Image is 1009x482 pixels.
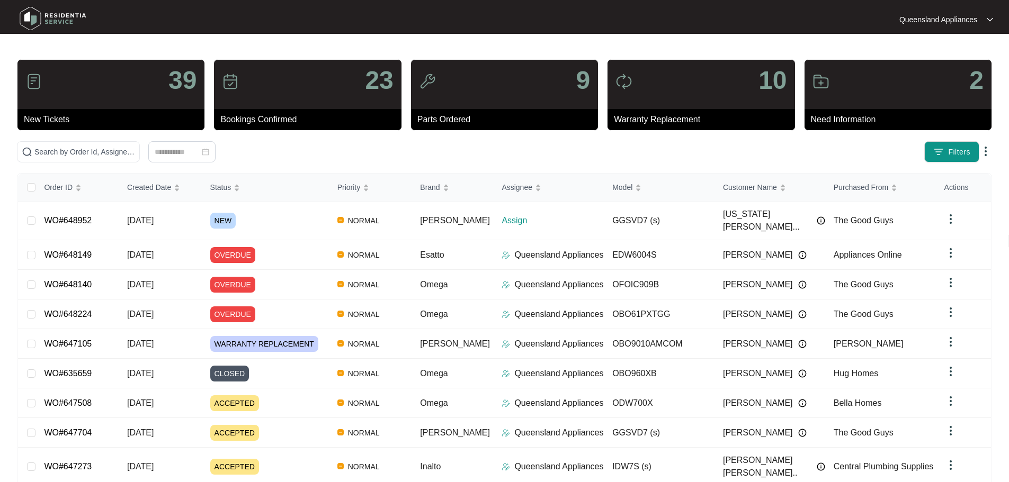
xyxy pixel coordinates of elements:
img: Vercel Logo [337,399,344,406]
span: NEW [210,213,236,229]
span: OVERDUE [210,247,255,263]
a: WO#648224 [44,310,92,319]
span: Appliances Online [834,250,902,259]
th: Purchased From [825,174,936,202]
span: OVERDUE [210,277,255,293]
span: CLOSED [210,366,249,381]
span: NORMAL [344,426,384,439]
img: Vercel Logo [337,251,344,258]
img: Assigner Icon [502,340,510,348]
span: Status [210,181,231,193]
p: Queensland Appliances [514,367,603,380]
img: Assigner Icon [502,369,510,378]
p: 10 [758,68,787,93]
span: The Good Guys [834,428,894,437]
p: Parts Ordered [417,113,598,126]
img: Info icon [798,280,807,289]
img: dropdown arrow [944,213,957,225]
a: WO#648952 [44,216,92,225]
img: icon [222,73,239,90]
img: icon [615,73,632,90]
p: Queensland Appliances [514,249,603,261]
span: Customer Name [723,181,777,193]
span: [PERSON_NAME] [723,249,793,261]
a: WO#647105 [44,339,92,348]
a: WO#647508 [44,398,92,407]
td: OFOIC909B [604,270,715,299]
a: WO#647704 [44,428,92,437]
span: Brand [420,181,440,193]
span: [PERSON_NAME] [723,308,793,321]
img: Assigner Icon [502,310,510,319]
img: dropdown arrow [987,17,993,22]
span: [PERSON_NAME] [723,338,793,350]
span: [PERSON_NAME] [PERSON_NAME].. [723,454,811,479]
span: Central Plumbing Supplies [834,462,934,471]
span: [PERSON_NAME] [420,428,490,437]
td: OBO9010AMCOM [604,329,715,359]
img: dropdown arrow [979,145,992,158]
img: Info icon [798,251,807,259]
span: NORMAL [344,308,384,321]
th: Priority [329,174,412,202]
span: [PERSON_NAME] [420,216,490,225]
span: NORMAL [344,278,384,291]
img: Assigner Icon [502,251,510,259]
th: Actions [936,174,991,202]
span: Purchased From [834,181,888,193]
p: Queensland Appliances [514,397,603,410]
th: Status [202,174,329,202]
img: Info icon [817,462,825,471]
span: ACCEPTED [210,459,259,475]
span: [DATE] [127,339,154,348]
a: WO#648149 [44,250,92,259]
span: [DATE] [127,398,154,407]
th: Brand [412,174,493,202]
p: Queensland Appliances [514,278,603,291]
img: Assigner Icon [502,429,510,437]
span: [DATE] [127,369,154,378]
img: dropdown arrow [944,459,957,471]
td: EDW6004S [604,240,715,270]
span: [DATE] [127,310,154,319]
img: Info icon [798,399,807,407]
span: Priority [337,181,361,193]
span: Omega [420,310,448,319]
img: dropdown arrow [944,247,957,259]
span: OVERDUE [210,306,255,322]
span: Omega [420,398,448,407]
p: 23 [365,68,393,93]
th: Customer Name [715,174,825,202]
img: filter icon [933,147,944,157]
img: Info icon [798,310,807,319]
span: The Good Guys [834,310,894,319]
th: Model [604,174,715,202]
img: Vercel Logo [337,370,344,376]
p: Assign [502,214,604,227]
td: OBO960XB [604,359,715,388]
img: Info icon [798,340,807,348]
span: Omega [420,280,448,289]
img: dropdown arrow [944,365,957,378]
span: [PERSON_NAME] [723,367,793,380]
span: The Good Guys [834,216,894,225]
p: Warranty Replacement [614,113,794,126]
input: Search by Order Id, Assignee Name, Customer Name, Brand and Model [34,146,135,158]
a: WO#647273 [44,462,92,471]
img: Vercel Logo [337,463,344,469]
span: Created Date [127,181,171,193]
span: NORMAL [344,367,384,380]
span: WARRANTY REPLACEMENT [210,336,318,352]
span: ACCEPTED [210,425,259,441]
img: Vercel Logo [337,281,344,287]
span: The Good Guys [834,280,894,289]
span: Model [612,181,632,193]
img: dropdown arrow [944,424,957,437]
img: Vercel Logo [337,217,344,223]
p: Queensland Appliances [899,14,977,25]
span: NORMAL [344,214,384,227]
img: Info icon [817,216,825,225]
span: [DATE] [127,428,154,437]
p: Queensland Appliances [514,460,603,473]
p: Queensland Appliances [514,426,603,439]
